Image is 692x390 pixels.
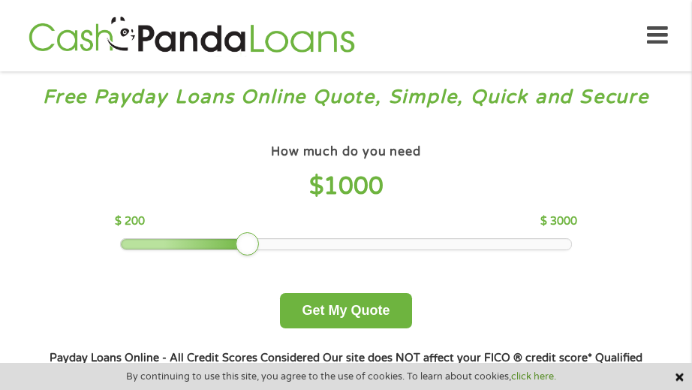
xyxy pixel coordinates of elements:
[115,171,577,202] h4: $
[280,293,411,328] button: Get My Quote
[115,213,145,230] p: $ 200
[540,213,577,230] p: $ 3000
[14,85,678,110] h3: Free Payday Loans Online Quote, Simple, Quick and Secure
[126,371,556,382] span: By continuing to use this site, you agree to the use of cookies. To learn about cookies,
[50,352,320,364] strong: Payday Loans Online - All Credit Scores Considered
[24,14,359,57] img: GetLoanNow Logo
[271,144,421,160] h4: How much do you need
[511,370,556,382] a: click here.
[323,352,592,364] strong: Our site does NOT affect your FICO ® credit score*
[323,172,384,201] span: 1000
